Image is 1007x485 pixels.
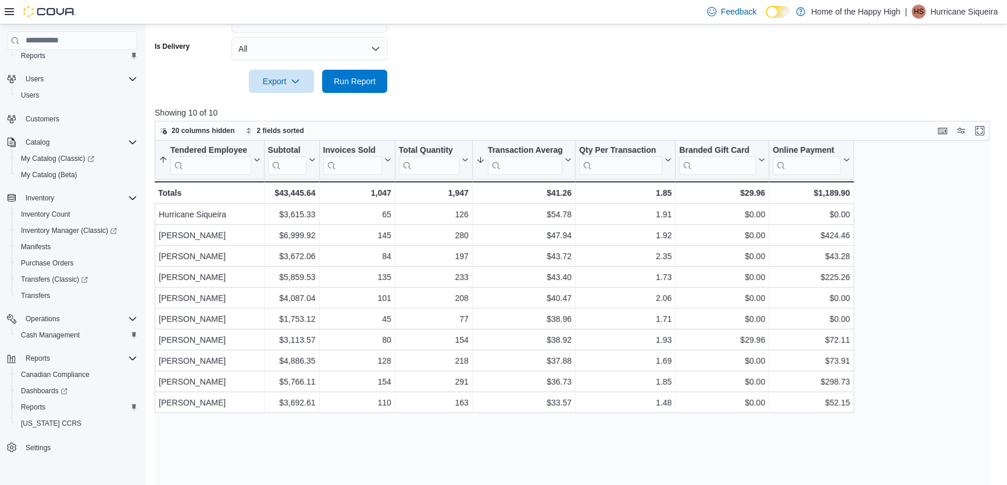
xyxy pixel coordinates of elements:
div: [PERSON_NAME] [159,312,260,326]
div: 233 [399,270,469,284]
button: Transfers [12,288,142,304]
div: $29.96 [679,186,765,200]
a: Cash Management [16,328,84,342]
div: 101 [323,291,391,305]
div: Invoices Sold [323,145,382,174]
div: 1.85 [579,186,672,200]
span: My Catalog (Beta) [21,170,77,179]
div: $3,113.57 [268,333,316,347]
button: Catalog [2,134,142,150]
div: 1,047 [323,186,391,200]
button: Operations [2,311,142,327]
div: [PERSON_NAME] [159,228,260,242]
span: Inventory [21,191,137,205]
div: 1.48 [579,396,672,409]
div: Qty Per Transaction [579,145,662,174]
div: $43.40 [476,270,572,284]
a: Customers [21,112,64,126]
span: HS [914,5,924,19]
div: $0.00 [679,375,765,389]
div: $0.00 [679,249,765,263]
div: $0.00 [679,270,765,284]
div: 218 [399,354,469,368]
div: Branded Gift Card [679,145,756,156]
a: Purchase Orders [16,256,78,270]
div: 65 [323,207,391,221]
span: Operations [26,314,60,324]
button: Inventory Count [12,206,142,222]
a: Canadian Compliance [16,368,94,382]
button: Catalog [21,135,54,149]
a: Reports [16,49,50,63]
div: $43.28 [773,249,850,263]
div: $424.46 [773,228,850,242]
span: Cash Management [21,330,80,340]
div: $33.57 [476,396,572,409]
div: Online Payment [773,145,841,156]
div: $41.26 [476,186,572,200]
div: $3,615.33 [268,207,316,221]
div: [PERSON_NAME] [159,396,260,409]
a: My Catalog (Beta) [16,168,82,182]
div: 163 [399,396,469,409]
button: 20 columns hidden [155,124,240,138]
span: Purchase Orders [21,258,74,268]
div: Invoices Sold [323,145,382,156]
span: Operations [21,312,137,326]
button: Reports [21,351,55,365]
div: 1,947 [399,186,469,200]
div: $73.91 [773,354,850,368]
div: $3,672.06 [268,249,316,263]
button: Keyboard shortcuts [935,124,949,138]
button: Reports [2,350,142,367]
div: $1,753.12 [268,312,316,326]
a: Dashboards [12,383,142,399]
span: Customers [26,114,59,124]
button: Reports [12,48,142,64]
div: $0.00 [679,354,765,368]
div: Qty Per Transaction [579,145,662,156]
span: Inventory Count [21,210,70,219]
div: Tendered Employee [170,145,251,174]
div: 280 [399,228,469,242]
button: Users [21,72,48,86]
div: $47.94 [476,228,572,242]
label: Is Delivery [155,42,190,51]
div: Online Payment [773,145,841,174]
button: Enter fullscreen [973,124,987,138]
a: My Catalog (Classic) [16,152,99,166]
button: Online Payment [773,145,850,174]
div: $36.73 [476,375,572,389]
div: 110 [323,396,391,409]
span: Canadian Compliance [21,370,90,379]
div: [PERSON_NAME] [159,291,260,305]
span: Manifests [16,240,137,254]
div: 197 [399,249,469,263]
span: Export [256,70,307,93]
span: Catalog [21,135,137,149]
button: Qty Per Transaction [579,145,672,174]
div: $0.00 [773,291,850,305]
a: Settings [21,441,55,455]
span: Settings [26,443,51,452]
div: Total Quantity [399,145,459,174]
div: 1.93 [579,333,672,347]
button: Operations [21,312,65,326]
span: [US_STATE] CCRS [21,419,81,428]
button: 2 fields sorted [241,124,309,138]
div: 77 [399,312,469,326]
span: 2 fields sorted [257,126,304,135]
a: Inventory Count [16,207,75,221]
div: $38.92 [476,333,572,347]
div: 291 [399,375,469,389]
div: $40.47 [476,291,572,305]
span: Manifests [21,242,51,252]
div: $4,087.04 [268,291,316,305]
div: 128 [323,354,391,368]
div: 1.92 [579,228,672,242]
button: Inventory [2,190,142,206]
div: $0.00 [679,396,765,409]
div: 126 [399,207,469,221]
div: [PERSON_NAME] [159,354,260,368]
div: $298.73 [773,375,850,389]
